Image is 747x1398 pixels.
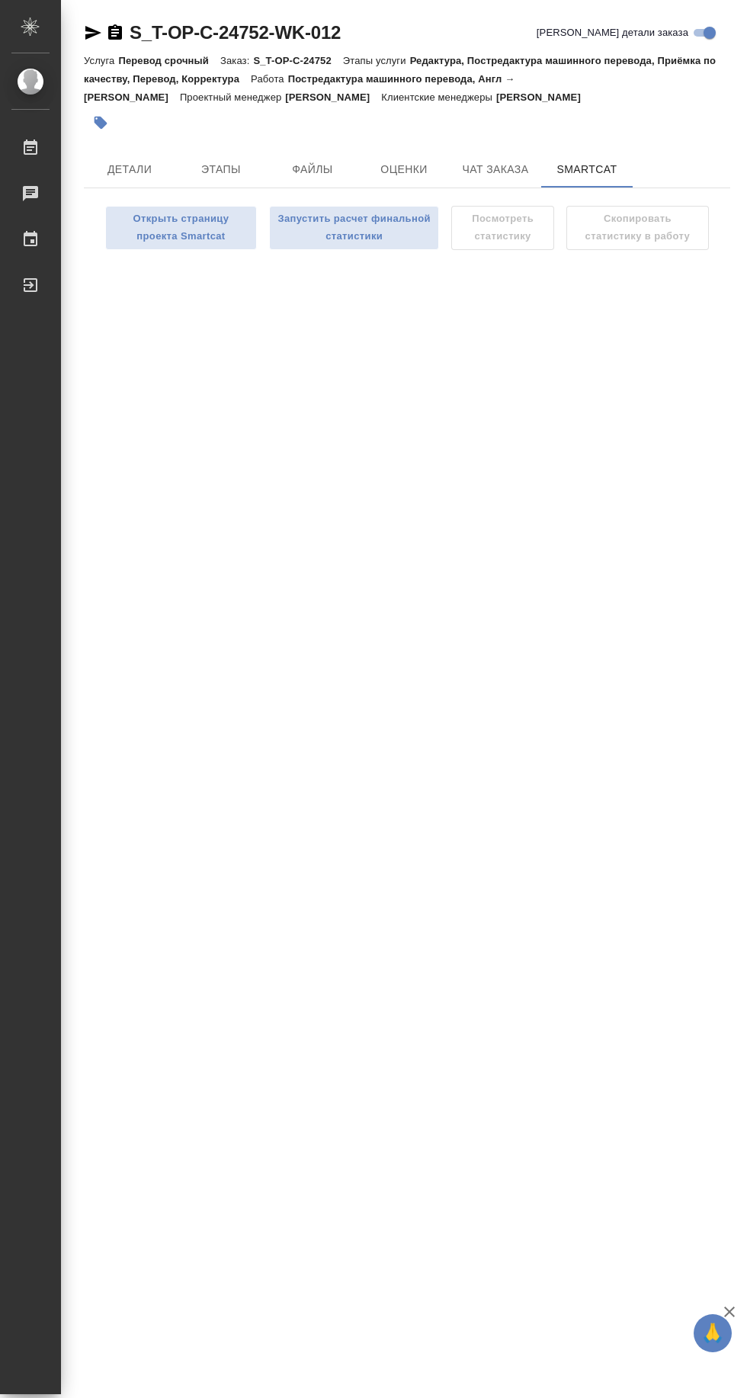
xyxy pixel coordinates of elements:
a: S_T-OP-C-24752-WK-012 [130,22,341,43]
span: Для получения статистики необходимо запустить расчет финальной статистики [566,220,709,233]
span: Детали [93,160,166,179]
button: Скопировать ссылку [106,24,124,42]
p: Перевод срочный [118,55,220,66]
button: Добавить тэг [84,106,117,139]
button: Скопировать ссылку для ЯМессенджера [84,24,102,42]
span: SmartCat [550,160,624,179]
p: [PERSON_NAME] [496,91,592,103]
span: Этапы [184,160,258,179]
p: Услуга [84,55,118,66]
span: Файлы [276,160,349,179]
p: Постредактура машинного перевода, Англ → [PERSON_NAME] [84,73,515,103]
p: [PERSON_NAME] [285,91,381,103]
span: Чат заказа [459,160,532,179]
p: Этапы услуги [343,55,410,66]
button: Открыть страницу проекта Smartcat [105,206,257,250]
span: Для получения статистики необходимо запустить расчет финальной статистики [451,220,553,233]
p: Работа [251,73,288,85]
span: Открыть страницу проекта Smartcat [114,210,248,245]
p: S_T-OP-C-24752 [253,55,342,66]
span: [PERSON_NAME] детали заказа [537,25,688,40]
p: Заказ: [220,55,253,66]
button: 🙏 [694,1314,732,1352]
span: Оценки [367,160,441,179]
button: Запустить расчет финальной статистики [269,206,440,250]
span: 🙏 [700,1317,726,1349]
p: Проектный менеджер [180,91,285,103]
span: Запустить расчет финальной статистики [277,210,431,245]
p: Клиентские менеджеры [381,91,496,103]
